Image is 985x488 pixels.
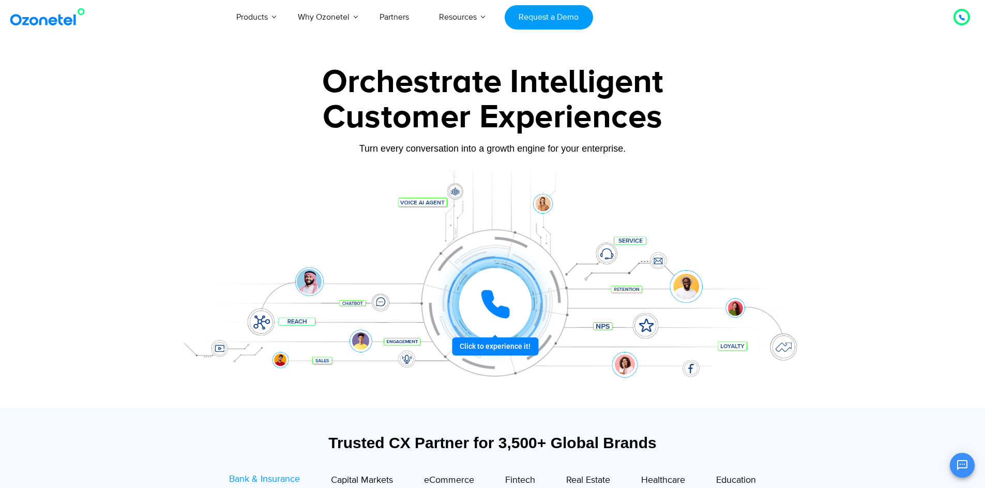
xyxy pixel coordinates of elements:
a: Request a Demo [505,5,593,29]
div: Turn every conversation into a growth engine for your enterprise. [170,143,816,154]
div: Trusted CX Partner for 3,500+ Global Brands [175,434,811,452]
button: Open chat [950,453,975,478]
span: Education [716,475,756,486]
span: Capital Markets [331,475,393,486]
div: Customer Experiences [170,93,816,142]
span: Healthcare [641,475,685,486]
span: Fintech [505,475,535,486]
span: Bank & Insurance [229,474,300,485]
div: Orchestrate Intelligent [170,66,816,99]
span: eCommerce [424,475,474,486]
span: Real Estate [566,475,610,486]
